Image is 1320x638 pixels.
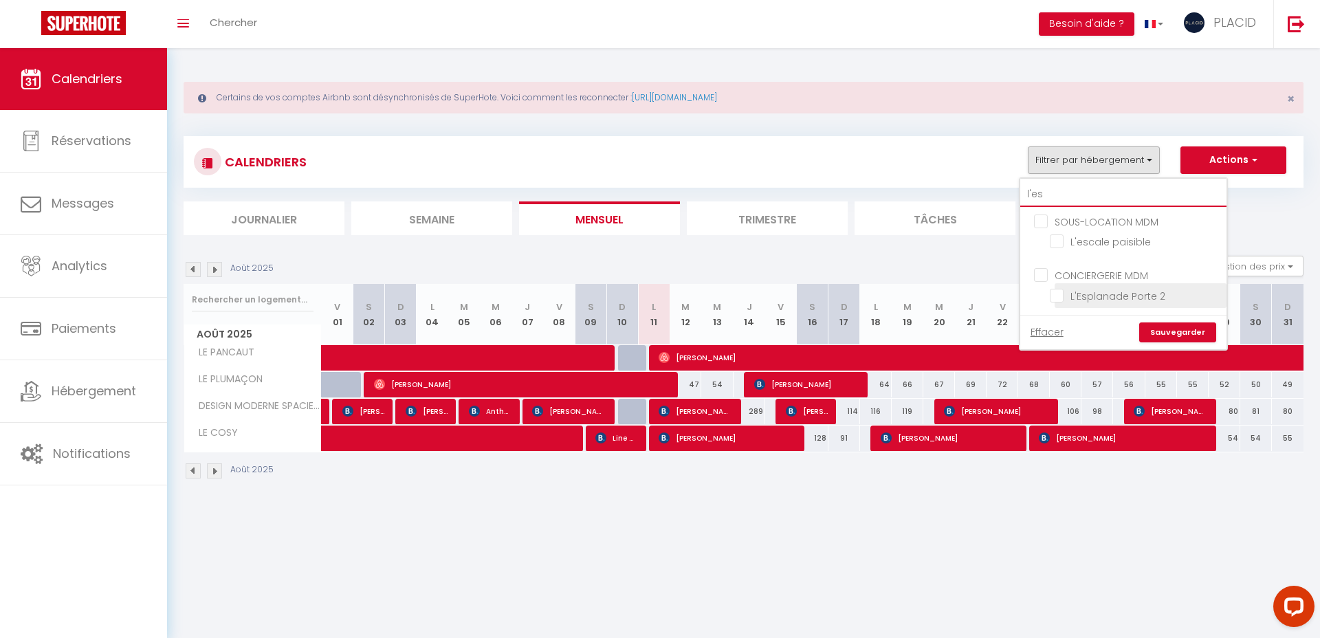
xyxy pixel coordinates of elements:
[1000,300,1006,313] abbr: V
[1139,322,1216,343] a: Sauvegarder
[221,146,307,177] h3: CALENDRIERS
[701,284,733,345] th: 13
[52,382,136,399] span: Hébergement
[855,201,1015,235] li: Tâches
[987,284,1018,345] th: 22
[1113,372,1145,397] div: 56
[1081,399,1113,424] div: 98
[923,372,955,397] div: 67
[519,201,680,235] li: Mensuel
[944,398,1049,424] span: [PERSON_NAME]
[41,11,126,35] img: Super Booking
[1039,12,1134,36] button: Besoin d'aide ?
[809,300,815,313] abbr: S
[1272,372,1303,397] div: 49
[1209,399,1240,424] div: 80
[52,195,114,212] span: Messages
[1031,324,1064,340] a: Effacer
[1050,399,1081,424] div: 106
[1272,284,1303,345] th: 31
[186,372,266,387] span: LE PLUMAÇON
[860,399,892,424] div: 116
[892,399,923,424] div: 119
[786,398,828,424] span: [PERSON_NAME]
[1134,398,1207,424] span: [PERSON_NAME]
[1288,15,1305,32] img: logout
[480,284,511,345] th: 06
[342,398,384,424] span: [PERSON_NAME]
[860,284,892,345] th: 18
[652,300,656,313] abbr: L
[955,284,987,345] th: 21
[632,91,717,103] a: [URL][DOMAIN_NAME]
[638,284,670,345] th: 11
[892,284,923,345] th: 19
[430,300,434,313] abbr: L
[1081,372,1113,397] div: 57
[184,201,344,235] li: Journalier
[469,398,511,424] span: Antho Bangbang
[1213,14,1256,31] span: PLACID
[765,284,797,345] th: 15
[192,287,313,312] input: Rechercher un logement...
[532,398,606,424] span: [PERSON_NAME]
[1020,182,1226,207] input: Rechercher un logement...
[1019,177,1228,351] div: Filtrer par hébergement
[1209,372,1240,397] div: 52
[881,425,1017,451] span: [PERSON_NAME]
[52,70,122,87] span: Calendriers
[968,300,973,313] abbr: J
[670,284,701,345] th: 12
[1240,426,1272,451] div: 54
[828,426,860,451] div: 91
[659,425,795,451] span: [PERSON_NAME]
[575,284,606,345] th: 09
[670,372,701,397] div: 47
[935,300,943,313] abbr: M
[828,399,860,424] div: 114
[1039,425,1207,451] span: [PERSON_NAME]
[797,426,828,451] div: 128
[184,82,1303,113] div: Certains de vos comptes Airbnb sont désynchronisés de SuperHote. Voici comment les reconnecter :
[841,300,848,313] abbr: D
[1272,426,1303,451] div: 55
[713,300,721,313] abbr: M
[1177,372,1209,397] div: 55
[417,284,448,345] th: 04
[659,398,732,424] span: [PERSON_NAME]
[1209,426,1240,451] div: 54
[987,372,1018,397] div: 72
[366,300,372,313] abbr: S
[874,300,878,313] abbr: L
[595,425,637,451] span: Line Rodien
[184,324,321,344] span: Août 2025
[747,300,752,313] abbr: J
[511,284,543,345] th: 07
[52,320,116,337] span: Paiements
[1253,300,1259,313] abbr: S
[681,300,690,313] abbr: M
[860,372,892,397] div: 64
[687,201,848,235] li: Trimestre
[797,284,828,345] th: 16
[828,284,860,345] th: 17
[955,372,987,397] div: 69
[53,445,131,462] span: Notifications
[1018,372,1050,397] div: 68
[1050,372,1081,397] div: 60
[186,345,258,360] span: LE PANCAUT
[1240,399,1272,424] div: 81
[734,399,765,424] div: 289
[556,300,562,313] abbr: V
[186,399,324,414] span: DESIGN MODERNE SPACIEUX
[525,300,530,313] abbr: J
[52,257,107,274] span: Analytics
[52,132,131,149] span: Réservations
[397,300,404,313] abbr: D
[778,300,784,313] abbr: V
[903,300,912,313] abbr: M
[892,372,923,397] div: 66
[385,284,417,345] th: 03
[1145,372,1177,397] div: 55
[322,284,353,345] th: 01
